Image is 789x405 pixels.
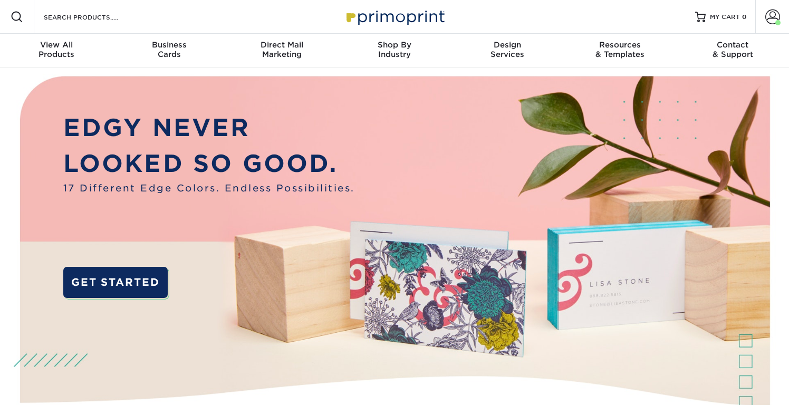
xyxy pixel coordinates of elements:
[564,40,677,50] span: Resources
[564,34,677,67] a: Resources& Templates
[710,13,740,22] span: MY CART
[225,40,338,50] span: Direct Mail
[113,40,226,50] span: Business
[676,40,789,59] div: & Support
[63,181,355,196] span: 17 Different Edge Colors. Endless Possibilities.
[43,11,146,23] input: SEARCH PRODUCTS.....
[451,40,564,50] span: Design
[113,40,226,59] div: Cards
[338,40,451,50] span: Shop By
[113,34,226,67] a: BusinessCards
[338,40,451,59] div: Industry
[63,146,355,181] p: LOOKED SO GOOD.
[63,110,355,146] p: EDGY NEVER
[338,34,451,67] a: Shop ByIndustry
[225,34,338,67] a: Direct MailMarketing
[63,267,168,298] a: GET STARTED
[451,34,564,67] a: DesignServices
[225,40,338,59] div: Marketing
[342,5,447,28] img: Primoprint
[564,40,677,59] div: & Templates
[451,40,564,59] div: Services
[742,13,747,21] span: 0
[676,40,789,50] span: Contact
[676,34,789,67] a: Contact& Support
